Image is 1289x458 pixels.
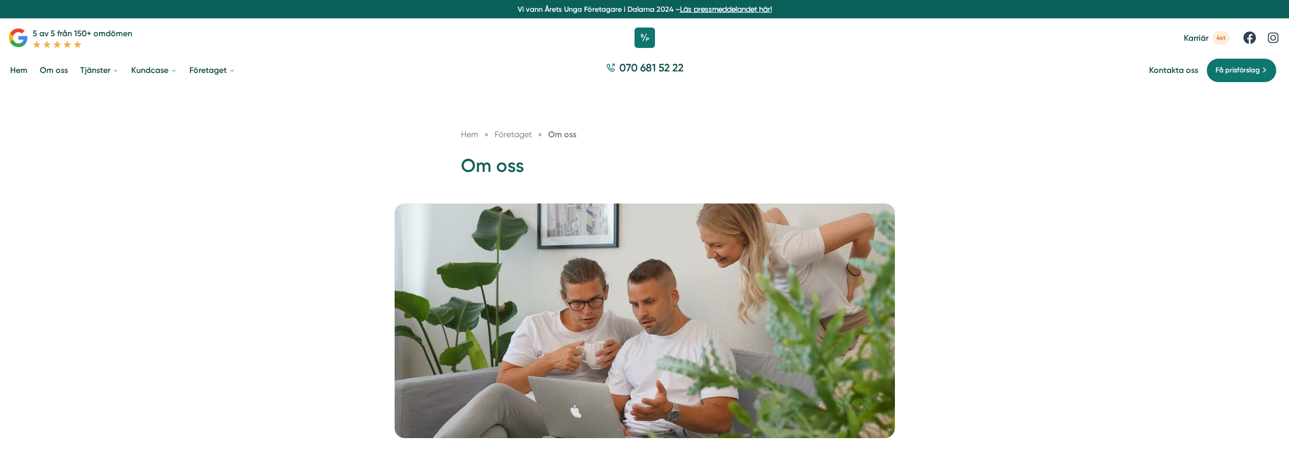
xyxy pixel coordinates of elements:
a: Om oss [548,130,576,139]
a: Kontakta oss [1149,65,1198,75]
nav: Breadcrumb [461,128,829,141]
p: Vi vann Årets Unga Företagare i Dalarna 2024 – [4,4,1285,14]
a: Läs pressmeddelandet här! [680,5,772,13]
h1: Om oss [461,154,829,187]
span: Företaget [495,130,532,139]
a: Karriär 4st [1184,31,1230,45]
span: 070 681 52 22 [619,60,684,75]
span: Få prisförslag [1215,65,1260,76]
a: Om oss [38,57,70,83]
span: Karriär [1184,33,1208,43]
span: 4st [1212,31,1230,45]
a: Tjänster [78,57,121,83]
span: » [538,128,542,141]
a: Företaget [495,130,534,139]
a: Få prisförslag [1206,58,1277,83]
a: Kundcase [129,57,179,83]
a: Företaget [187,57,237,83]
img: Smartproduktion, [395,203,895,438]
a: 070 681 52 22 [602,60,688,80]
p: 5 av 5 från 150+ omdömen [33,27,132,40]
a: Hem [461,130,478,139]
a: Hem [8,57,30,83]
span: » [484,128,489,141]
